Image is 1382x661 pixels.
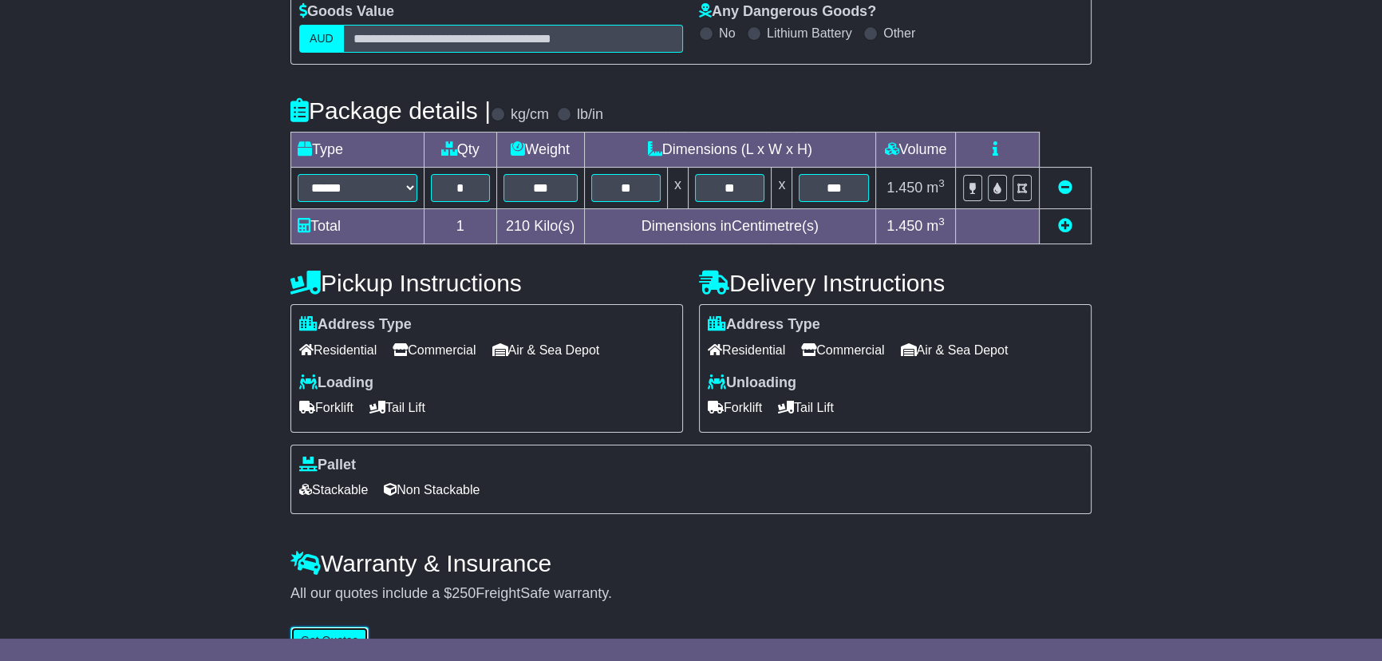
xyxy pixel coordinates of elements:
td: Volume [875,133,955,168]
span: Forklift [299,395,353,420]
span: Residential [299,338,377,362]
td: Weight [496,133,584,168]
label: lb/in [577,106,603,124]
label: Lithium Battery [767,26,852,41]
span: 250 [452,585,476,601]
label: Pallet [299,457,356,474]
span: 1.450 [886,180,922,196]
h4: Delivery Instructions [699,270,1092,296]
a: Remove this item [1058,180,1072,196]
span: Forklift [708,395,762,420]
span: Air & Sea Depot [492,338,600,362]
h4: Warranty & Insurance [290,550,1092,576]
span: m [926,218,945,234]
td: Total [291,209,424,244]
label: Loading [299,374,373,392]
div: All our quotes include a $ FreightSafe warranty. [290,585,1092,603]
span: m [926,180,945,196]
label: Address Type [299,316,412,334]
h4: Pickup Instructions [290,270,683,296]
span: Tail Lift [369,395,425,420]
label: Any Dangerous Goods? [699,3,876,21]
span: 210 [506,218,530,234]
button: Get Quotes [290,627,369,655]
span: Non Stackable [384,477,480,502]
span: Commercial [801,338,884,362]
span: Commercial [393,338,476,362]
span: Stackable [299,477,368,502]
label: Other [883,26,915,41]
sup: 3 [938,216,945,228]
td: x [772,168,792,209]
td: Kilo(s) [496,209,584,244]
sup: 3 [938,177,945,189]
a: Add new item [1058,218,1072,234]
td: 1 [424,209,497,244]
span: Air & Sea Depot [901,338,1009,362]
label: Unloading [708,374,796,392]
td: Dimensions in Centimetre(s) [584,209,875,244]
h4: Package details | [290,97,491,124]
td: Type [291,133,424,168]
td: x [668,168,689,209]
label: Goods Value [299,3,394,21]
label: No [719,26,735,41]
span: Residential [708,338,785,362]
label: kg/cm [511,106,549,124]
label: AUD [299,25,344,53]
td: Qty [424,133,497,168]
label: Address Type [708,316,820,334]
span: Tail Lift [778,395,834,420]
td: Dimensions (L x W x H) [584,133,875,168]
span: 1.450 [886,218,922,234]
